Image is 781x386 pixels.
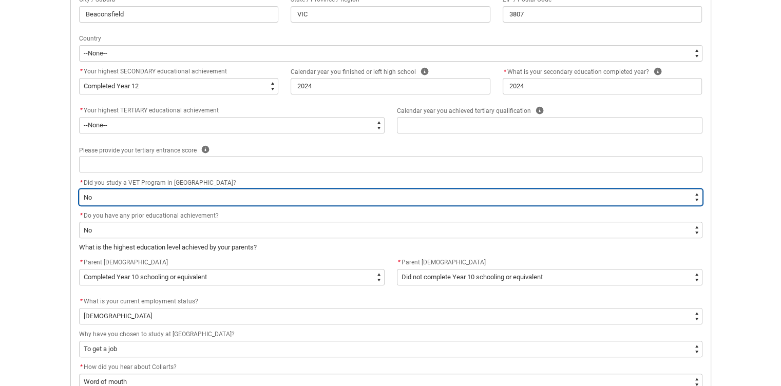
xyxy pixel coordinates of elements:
[84,179,236,186] span: Did you study a VET Program in [GEOGRAPHIC_DATA]?
[398,259,401,266] abbr: required
[397,107,531,114] span: Calendar year you achieved tertiary qualification
[80,298,83,305] abbr: required
[79,331,235,338] span: Why have you chosen to study at [GEOGRAPHIC_DATA]?
[79,242,702,253] p: What is the highest education level achieved by your parents?
[79,147,197,154] span: Please provide your tertiary entrance score
[402,259,486,266] span: Parent [DEMOGRAPHIC_DATA]
[80,179,83,186] abbr: required
[503,68,649,75] span: What is your secondary education completed year?
[84,259,168,266] span: Parent [DEMOGRAPHIC_DATA]
[79,35,101,42] span: Country
[84,107,219,114] span: Your highest TERTIARY educational achievement
[504,68,506,75] abbr: required
[80,212,83,219] abbr: required
[80,363,83,371] abbr: required
[291,68,416,75] span: Calendar year you finished or left high school
[80,107,83,114] abbr: required
[84,212,219,219] span: Do you have any prior educational achievement?
[84,68,227,75] span: Your highest SECONDARY educational achievement
[84,363,177,371] span: How did you hear about Collarts?
[84,298,198,305] span: What is your current employment status?
[80,68,83,75] abbr: required
[80,259,83,266] abbr: required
